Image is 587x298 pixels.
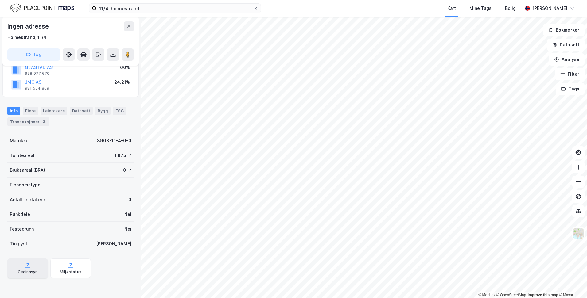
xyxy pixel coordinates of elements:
div: Transaksjoner [7,117,49,126]
div: Miljøstatus [60,269,81,274]
div: [PERSON_NAME] [96,240,131,247]
div: Nei [124,211,131,218]
div: [PERSON_NAME] [532,5,567,12]
div: 60% [120,64,130,71]
div: Festegrunn [10,225,34,233]
input: Søk på adresse, matrikkel, gårdeiere, leietakere eller personer [97,4,253,13]
div: Bruksareal (BRA) [10,166,45,174]
div: Tinglyst [10,240,27,247]
div: Eiendomstype [10,181,41,189]
div: 3 [41,119,47,125]
div: Info [7,107,20,115]
div: Ingen adresse [7,21,50,31]
div: 0 ㎡ [123,166,131,174]
div: Bolig [505,5,516,12]
button: Filter [555,68,585,80]
div: Mine Tags [469,5,492,12]
div: Tomteareal [10,152,34,159]
div: Bygg [95,107,111,115]
div: 24.21% [114,78,130,86]
div: Matrikkel [10,137,30,144]
div: ESG [113,107,126,115]
div: Punktleie [10,211,30,218]
div: Datasett [70,107,93,115]
div: 958 977 670 [25,71,49,76]
a: OpenStreetMap [496,293,526,297]
div: Antall leietakere [10,196,45,203]
div: Holmestrand, 11/4 [7,34,46,41]
div: — [127,181,131,189]
div: Leietakere [41,107,67,115]
iframe: Chat Widget [556,269,587,298]
div: Geoinnsyn [18,269,38,274]
div: 3903-11-4-0-0 [97,137,131,144]
img: Z [573,227,584,239]
div: 1 875 ㎡ [115,152,131,159]
div: Nei [124,225,131,233]
img: logo.f888ab2527a4732fd821a326f86c7f29.svg [10,3,74,13]
a: Mapbox [478,293,495,297]
div: 981 554 809 [25,86,49,91]
div: 0 [128,196,131,203]
div: Kart [447,5,456,12]
button: Analyse [549,53,585,66]
div: Kontrollprogram for chat [556,269,587,298]
a: Improve this map [528,293,558,297]
button: Tag [7,48,60,61]
div: Eiere [23,107,38,115]
button: Bokmerker [543,24,585,36]
button: Datasett [547,39,585,51]
button: Tags [556,83,585,95]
